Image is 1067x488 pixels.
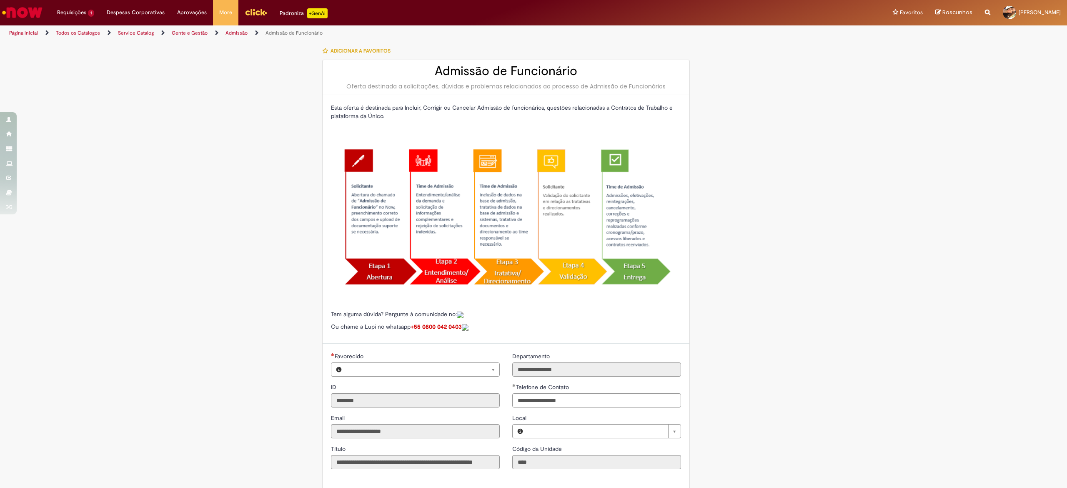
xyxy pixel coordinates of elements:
span: Telefone de Contato [516,383,571,391]
img: sys_attachment.do [457,312,463,318]
label: Somente leitura - ID [331,383,338,391]
img: click_logo_yellow_360x200.png [245,6,267,18]
span: [PERSON_NAME] [1019,9,1061,16]
button: Adicionar a Favoritos [322,42,395,60]
a: Página inicial [9,30,38,36]
input: Telefone de Contato [512,393,681,408]
h2: Admissão de Funcionário [331,64,681,78]
a: Todos os Catálogos [56,30,100,36]
span: Necessários - Favorecido [335,352,365,360]
input: Código da Unidade [512,455,681,469]
div: Padroniza [280,8,328,18]
span: Favoritos [900,8,923,17]
a: Admissão de Funcionário [265,30,323,36]
input: Título [331,455,500,469]
img: sys_attachment.do [462,324,468,331]
a: Limpar campo Favorecido [346,363,499,376]
input: ID [331,393,500,408]
span: More [219,8,232,17]
span: Adicionar a Favoritos [331,48,391,54]
label: Somente leitura - Título [331,445,347,453]
span: Despesas Corporativas [107,8,165,17]
a: Rascunhos [935,9,972,17]
label: Somente leitura - Código da Unidade [512,445,564,453]
span: Necessários [331,353,335,356]
a: +55 0800 042 0403 [411,323,468,330]
label: Somente leitura - Departamento [512,352,551,360]
a: Colabora [457,310,463,318]
div: Oferta destinada a solicitações, dúvidas e problemas relacionados ao processo de Admissão de Func... [331,82,681,91]
label: Somente leitura - Email [331,414,346,422]
ul: Trilhas de página [6,25,705,41]
span: Local [512,414,528,422]
p: +GenAi [307,8,328,18]
span: 1 [88,10,94,17]
input: Departamento [512,362,681,377]
p: Ou chame a Lupi no whatsapp [331,322,681,331]
img: ServiceNow [1,4,44,21]
a: Service Catalog [118,30,154,36]
span: Requisições [57,8,86,17]
span: Aprovações [177,8,207,17]
span: Obrigatório Preenchido [512,384,516,387]
span: Somente leitura - Email [331,414,346,422]
span: Somente leitura - Código da Unidade [512,445,564,453]
input: Email [331,424,500,438]
p: Tem alguma dúvida? Pergunte à comunidade no: [331,310,681,318]
a: Gente e Gestão [172,30,208,36]
span: Rascunhos [942,8,972,16]
button: Local, Visualizar este registro [513,425,528,438]
p: Esta oferta é destinada para Incluir, Corrigir ou Cancelar Admissão de funcionários, questões rel... [331,103,681,120]
span: Somente leitura - Título [331,445,347,453]
a: Admissão [225,30,248,36]
button: Favorecido, Visualizar este registro [331,363,346,376]
a: Limpar campo Local [528,425,681,438]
